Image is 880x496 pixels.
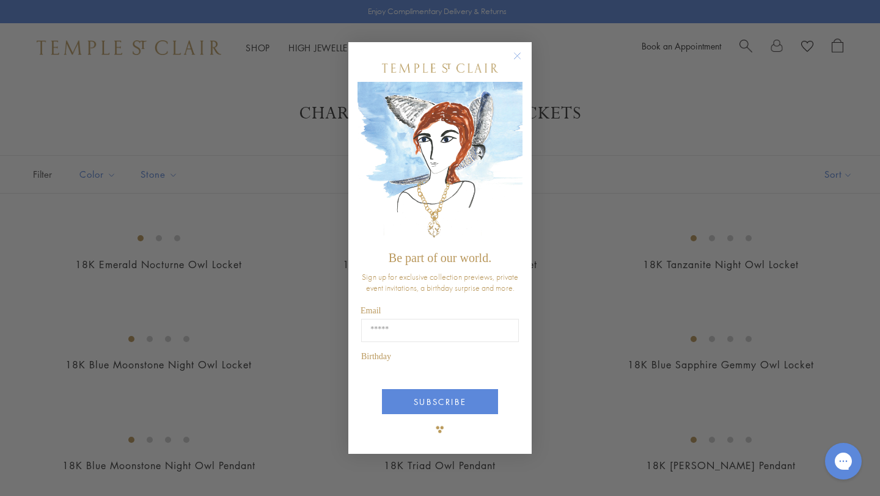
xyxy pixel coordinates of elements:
[819,439,868,484] iframe: Gorgias live chat messenger
[389,251,491,264] span: Be part of our world.
[361,352,391,361] span: Birthday
[382,389,498,414] button: SUBSCRIBE
[358,82,522,245] img: c4a9eb12-d91a-4d4a-8ee0-386386f4f338.jpeg
[516,54,531,70] button: Close dialog
[361,319,519,342] input: Email
[428,417,452,442] img: TSC
[382,64,498,73] img: Temple St. Clair
[361,306,381,315] span: Email
[362,271,518,293] span: Sign up for exclusive collection previews, private event invitations, a birthday surprise and more.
